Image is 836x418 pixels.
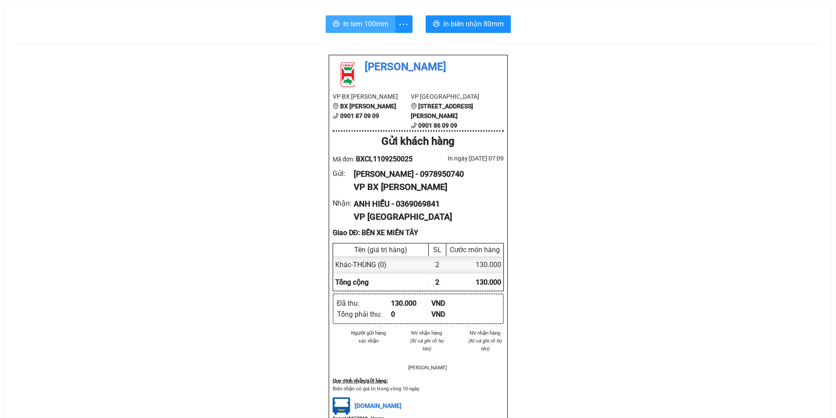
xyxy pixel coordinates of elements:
span: environment [411,103,417,109]
span: In tem 100mm [343,18,388,29]
div: ANH HIẾU - 0369069841 [354,198,496,210]
b: 0901 86 09 09 [418,122,457,129]
div: VND [431,309,472,320]
b: BX [PERSON_NAME] [340,103,396,110]
div: Nhận : [333,198,354,209]
p: Biên nhận có giá trị trong vòng 10 ngày. [333,385,504,393]
div: Mã đơn: [333,154,418,164]
div: 0 [391,309,432,320]
span: printer [433,20,440,29]
b: [STREET_ADDRESS][PERSON_NAME] [411,103,473,119]
span: environment [333,103,339,109]
div: Giao DĐ: BẾN XE MIỀN TÂY [333,227,504,238]
div: Quy định nhận/gửi hàng : [333,377,504,385]
div: VP [GEOGRAPHIC_DATA] [354,210,496,224]
span: [DOMAIN_NAME] [355,402,402,409]
span: BXCL1109250025 [356,155,413,163]
div: Đã thu : [337,298,391,309]
i: (Kí và ghi rõ họ tên) [468,338,502,352]
div: [PERSON_NAME] - 0978950740 [354,168,496,180]
span: 130.000 [476,278,501,286]
span: printer [333,20,340,29]
div: SL [431,246,444,254]
div: 130.000 [391,298,432,309]
li: VP BX [PERSON_NAME] [333,92,411,101]
span: 2 [435,278,439,286]
img: logo.jpg [333,59,363,89]
div: 130.000 [446,256,503,273]
span: Tổng cộng [335,278,369,286]
i: (Kí và ghi rõ họ tên) [410,338,444,352]
li: VP [GEOGRAPHIC_DATA] [411,92,489,101]
div: Cước món hàng [448,246,501,254]
button: more [395,15,413,33]
div: VP BX [PERSON_NAME] [354,180,496,194]
button: printerIn tem 100mm [326,15,395,33]
b: 0901 87 09 09 [340,112,379,119]
span: Khác - THÙNG (0) [335,261,387,269]
div: Gửi khách hàng [333,133,504,150]
div: 2 [429,256,446,273]
span: In biên nhận 80mm [443,18,504,29]
span: phone [411,122,417,129]
span: more [395,19,412,30]
div: VND [431,298,472,309]
div: Tên (giá trị hàng) [335,246,426,254]
li: [PERSON_NAME] [333,59,504,75]
button: printerIn biên nhận 80mm [426,15,511,33]
div: Gửi : [333,168,354,179]
span: phone [333,113,339,119]
li: [PERSON_NAME] [408,364,445,372]
li: NV nhận hàng [408,329,445,337]
li: Người gửi hàng xác nhận [350,329,388,345]
div: In ngày: [DATE] 07:09 [418,154,504,163]
li: NV nhận hàng [466,329,504,337]
img: logo.jpg [333,397,350,415]
div: Tổng phải thu : [337,309,391,320]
